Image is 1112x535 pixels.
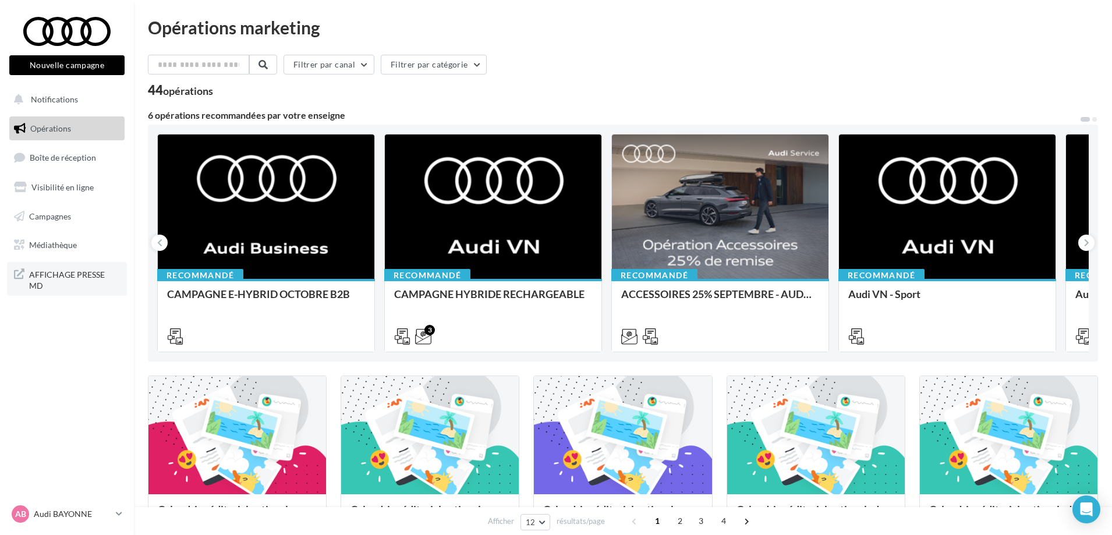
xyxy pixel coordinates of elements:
span: 2 [671,512,689,530]
div: CAMPAGNE E-HYBRID OCTOBRE B2B [167,288,365,311]
div: 3 [424,325,435,335]
a: Campagnes [7,204,127,229]
div: Open Intercom Messenger [1072,495,1100,523]
div: opérations [163,86,213,96]
button: Filtrer par catégorie [381,55,487,75]
div: Calendrier éditorial national : du 02.09 au 09.09 [929,504,1088,527]
span: Médiathèque [29,240,77,250]
div: 6 opérations recommandées par votre enseigne [148,111,1079,120]
div: Recommandé [838,269,925,282]
div: 44 [148,84,213,97]
p: Audi BAYONNE [34,508,111,520]
span: 12 [526,518,536,527]
a: AFFICHAGE PRESSE MD [7,262,127,296]
a: Visibilité en ligne [7,175,127,200]
span: 1 [648,512,667,530]
span: Notifications [31,94,78,104]
a: AB Audi BAYONNE [9,503,125,525]
span: Opérations [30,123,71,133]
div: ACCESSOIRES 25% SEPTEMBRE - AUDI SERVICE [621,288,819,311]
span: AFFICHAGE PRESSE MD [29,267,120,292]
span: Boîte de réception [30,153,96,162]
a: Boîte de réception [7,145,127,170]
div: Calendrier éditorial national : du 02.09 au 15.09 [736,504,895,527]
span: 4 [714,512,733,530]
button: Nouvelle campagne [9,55,125,75]
div: CAMPAGNE HYBRIDE RECHARGEABLE [394,288,592,311]
a: Médiathèque [7,233,127,257]
span: Campagnes [29,211,71,221]
button: 12 [520,514,550,530]
div: Opérations marketing [148,19,1098,36]
a: Opérations [7,116,127,141]
span: Visibilité en ligne [31,182,94,192]
div: Recommandé [611,269,697,282]
button: Filtrer par canal [284,55,374,75]
span: AB [15,508,26,520]
span: 3 [692,512,710,530]
div: Recommandé [384,269,470,282]
div: Audi VN - Sport [848,288,1046,311]
div: Calendrier éditorial national : semaine du 22.09 au 28.09 [158,504,317,527]
button: Notifications [7,87,122,112]
div: Calendrier éditorial national : semaine du 08.09 au 14.09 [543,504,702,527]
span: résultats/page [557,516,605,527]
span: Afficher [488,516,514,527]
div: Recommandé [157,269,243,282]
div: Calendrier éditorial national : semaine du 15.09 au 21.09 [350,504,509,527]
